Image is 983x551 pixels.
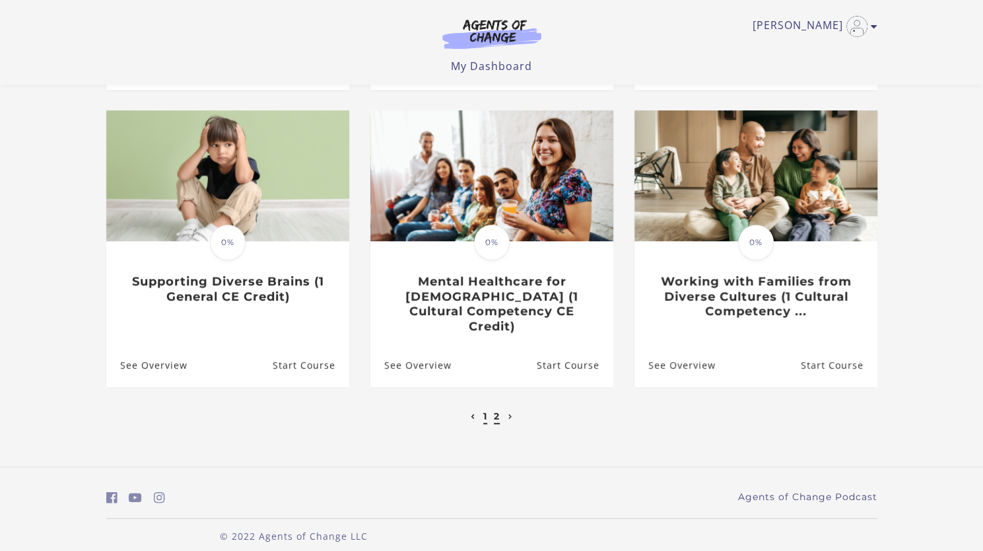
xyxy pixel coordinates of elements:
span: 0% [738,225,774,260]
a: Supporting Diverse Brains (1 General CE Credit): Resume Course [272,344,349,387]
i: https://www.facebook.com/groups/aswbtestprep (Open in a new window) [106,492,118,504]
a: https://www.instagram.com/agentsofchangeprep/ (Open in a new window) [154,488,165,507]
a: https://www.youtube.com/c/AgentsofChangeTestPrepbyMeaganMitchell (Open in a new window) [129,488,142,507]
span: 0% [210,225,246,260]
a: Mental Healthcare for Latinos (1 Cultural Competency CE Credit): See Overview [370,344,452,387]
a: Culturally Responsive Leadership (1 Cultural Competency CE Credit): Resume Course [272,46,349,89]
a: Eating Disorders: Myths and Realities (1 General CE Credit): Resume Course [800,46,877,89]
h3: Supporting Diverse Brains (1 General CE Credit) [120,274,335,304]
a: Neurodiversity and ADHD (1 General CE Credit): Resume Course [536,46,613,89]
i: https://www.youtube.com/c/AgentsofChangeTestPrepbyMeaganMitchell (Open in a new window) [129,492,142,504]
h3: Mental Healthcare for [DEMOGRAPHIC_DATA] (1 Cultural Competency CE Credit) [384,274,599,334]
a: Working with Families from Diverse Cultures (1 Cultural Competency ...: Resume Course [800,344,877,387]
a: Culturally Responsive Leadership (1 Cultural Competency CE Credit): See Overview [106,46,187,89]
a: https://www.facebook.com/groups/aswbtestprep (Open in a new window) [106,488,118,507]
a: Next page [505,410,516,422]
a: Toggle menu [753,16,871,37]
h3: Working with Families from Diverse Cultures (1 Cultural Competency ... [648,274,863,319]
a: 2 [494,410,500,422]
a: Neurodiversity and ADHD (1 General CE Credit): See Overview [370,46,452,89]
i: https://www.instagram.com/agentsofchangeprep/ (Open in a new window) [154,492,165,504]
a: Mental Healthcare for Latinos (1 Cultural Competency CE Credit): Resume Course [536,344,613,387]
a: My Dashboard [451,59,532,73]
a: Agents of Change Podcast [738,490,877,504]
a: 1 [483,410,487,422]
p: © 2022 Agents of Change LLC [106,529,481,543]
a: Eating Disorders: Myths and Realities (1 General CE Credit): See Overview [634,46,716,89]
span: 0% [474,225,510,260]
img: Agents of Change Logo [428,18,555,49]
a: Working with Families from Diverse Cultures (1 Cultural Competency ...: See Overview [634,344,716,387]
a: Supporting Diverse Brains (1 General CE Credit): See Overview [106,344,187,387]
